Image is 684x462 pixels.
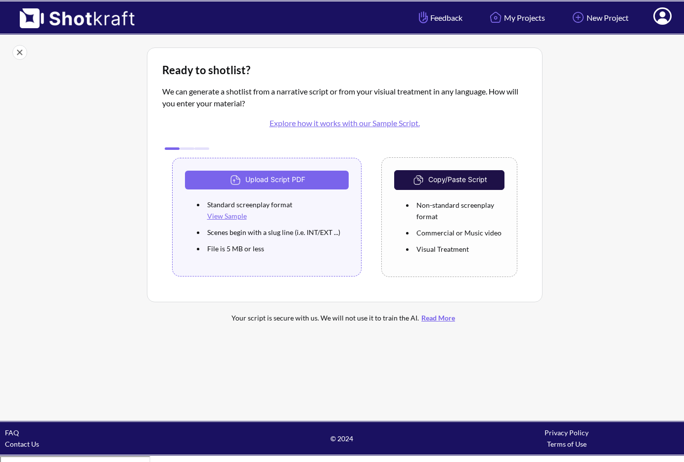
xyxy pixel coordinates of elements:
[185,171,349,189] button: Upload Script PDF
[419,314,457,322] a: Read More
[411,173,428,187] img: CopyAndPaste Icon
[487,9,504,26] img: Home Icon
[5,440,39,448] a: Contact Us
[205,196,349,224] li: Standard screenplay format
[414,197,504,225] li: Non-standard screenplay format
[207,212,247,220] a: View Sample
[562,4,636,31] a: New Project
[12,45,27,60] img: Close Icon
[205,224,349,240] li: Scenes begin with a slug line (i.e. INT/EXT ...)
[229,433,454,444] span: © 2024
[480,4,552,31] a: My Projects
[414,225,504,241] li: Commercial or Music video
[570,9,587,26] img: Add Icon
[162,63,527,78] div: Ready to shotlist?
[455,427,679,438] div: Privacy Policy
[228,173,245,187] img: Upload Icon
[394,170,504,190] button: Copy/Paste Script
[416,12,462,23] span: Feedback
[5,428,19,437] a: FAQ
[455,438,679,450] div: Terms of Use
[162,86,527,137] p: We can generate a shotlist from a narrative script or from your visiual treatment in any language...
[270,118,420,128] a: Explore how it works with our Sample Script.
[186,312,503,323] div: Your script is secure with us. We will not use it to train the AI.
[416,9,430,26] img: Hand Icon
[205,240,349,257] li: File is 5 MB or less
[414,241,504,257] li: Visual Treatment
